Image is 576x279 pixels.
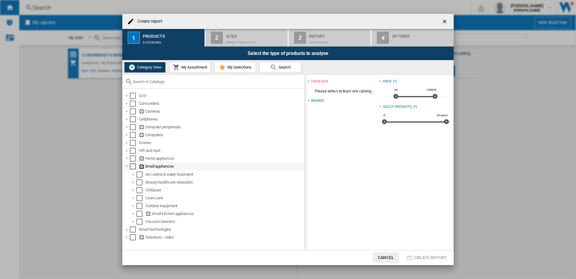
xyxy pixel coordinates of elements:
span: 30 years [436,113,449,118]
div: Camcorders [139,101,303,107]
md-checkbox: Select [130,124,139,130]
button: Cancel [373,252,399,263]
md-checkbox: Select [130,234,139,240]
md-checkbox: Select [136,187,146,193]
md-checkbox: Select [136,172,146,178]
button: 4 Options [371,29,454,46]
md-checkbox: Select [130,226,139,232]
div: 0 catalogs [143,38,202,44]
div: Outdoor equipment [146,203,303,209]
button: My Selections [214,62,256,73]
div: Hifi and mp3 [139,148,303,154]
div: 4 [377,32,389,44]
ng-md-icon: getI18NText('BUTTONS.CLOSE_DIALOG') [442,18,449,26]
span: Please select at least one catalog [307,85,379,97]
md-checkbox: Select [130,156,139,162]
div: Smart technologies [139,226,303,232]
div: Default profile (18) [226,38,285,44]
div: Air control & water treatment [146,172,303,178]
div: Price Matrix [309,38,368,44]
button: getI18NText('BUTTONS.CLOSE_DIALOG') [439,15,451,27]
div: Television - video [139,234,303,240]
div: Linen care [146,195,303,201]
md-checkbox: Select [136,219,146,225]
span: 0€ [393,88,399,92]
div: Vacuum cleaners [146,219,303,225]
button: Category View [124,62,166,73]
span: My Assortment [180,65,207,69]
div: Brands [311,98,324,103]
md-checkbox: Select [130,163,139,169]
img: wiser-icon-white.png [128,64,136,71]
div: Options [392,31,451,38]
md-checkbox: Select [130,132,139,138]
div: Small appliances [139,163,303,169]
div: 2 [211,32,223,44]
input: Search in Catalogs [133,79,301,84]
button: 3 Report Price Matrix [289,29,371,46]
div: Drones [139,140,303,146]
div: Report [309,31,368,38]
div: Price [383,79,392,84]
div: Beauty healthcare relaxation [146,179,303,185]
md-checkbox: Select [136,179,146,185]
md-checkbox: Select [130,93,139,99]
md-checkbox: Select [136,195,146,201]
span: Category View [136,65,161,69]
div: Small kitchen appliances [146,211,303,217]
div: 3 [294,32,306,44]
md-checkbox: Select [130,116,139,122]
div: Products [143,31,202,38]
div: Select the type of products to analyse [122,46,454,60]
span: Search [277,65,291,69]
div: Computer peripherals [139,124,303,130]
md-checkbox: Select [130,140,139,146]
span: My Selections [226,65,252,69]
md-checkbox: Select [130,108,139,114]
md-checkbox: Select [130,101,139,107]
div: catalogs [311,79,328,84]
md-checkbox: Select [130,148,139,154]
div: Computers [139,132,303,138]
md-dialog: Create report ... [122,14,454,265]
div: Cellphones [139,116,303,122]
button: Create report [404,252,449,263]
div: Childcare [146,187,303,193]
div: Home appliances [139,156,303,162]
div: 1 [128,32,140,44]
md-checkbox: Select [136,203,146,209]
div: Sites [226,31,285,38]
span: 10000€ [425,88,438,92]
span: Create report [414,255,447,260]
button: 2 Sites Default profile (18) [205,29,288,46]
md-checkbox: Select [136,211,146,217]
div: Cctv [139,93,303,99]
button: 1 Products 0 catalogs [122,29,205,46]
button: My Assortment [169,62,211,73]
button: Search [259,62,301,73]
div: Age of products [383,104,412,109]
span: 0 [383,113,386,118]
div: Cameras [139,108,303,114]
h4: Create report [134,18,162,24]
